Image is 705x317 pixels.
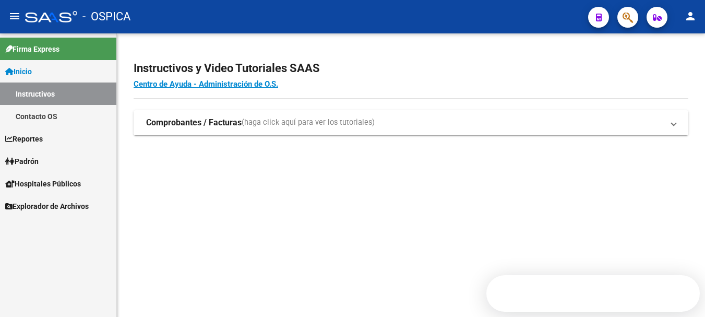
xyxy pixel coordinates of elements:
iframe: Intercom live chat discovery launcher [486,275,700,312]
span: (haga click aquí para ver los tutoriales) [242,117,375,128]
a: Centro de Ayuda - Administración de O.S. [134,79,278,89]
mat-expansion-panel-header: Comprobantes / Facturas(haga click aquí para ver los tutoriales) [134,110,688,135]
span: Padrón [5,156,39,167]
span: Firma Express [5,43,59,55]
span: Reportes [5,133,43,145]
span: Inicio [5,66,32,77]
mat-icon: person [684,10,697,22]
h2: Instructivos y Video Tutoriales SAAS [134,58,688,78]
span: Explorador de Archivos [5,201,89,212]
mat-icon: menu [8,10,21,22]
span: - OSPICA [82,5,130,28]
span: Hospitales Públicos [5,178,81,190]
strong: Comprobantes / Facturas [146,117,242,128]
iframe: Intercom live chat [670,281,695,307]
